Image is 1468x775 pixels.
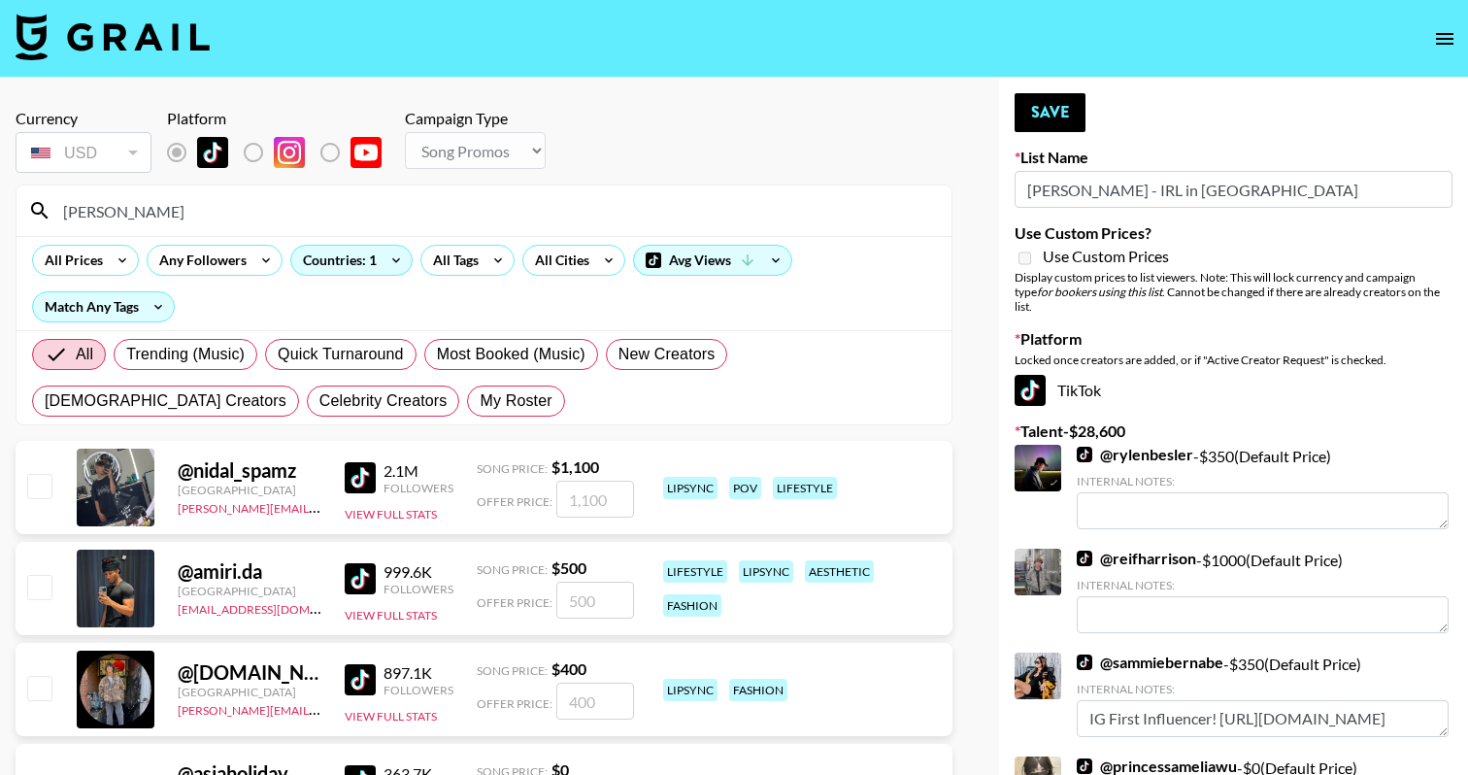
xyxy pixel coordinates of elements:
strong: $ 500 [551,558,586,577]
div: All Cities [523,246,593,275]
div: [GEOGRAPHIC_DATA] [178,685,321,699]
img: TikTok [1015,375,1046,406]
label: List Name [1015,148,1452,167]
button: View Full Stats [345,709,437,724]
div: 897.1K [384,663,453,683]
div: lifestyle [663,560,727,583]
div: Avg Views [634,246,791,275]
div: Display custom prices to list viewers. Note: This will lock currency and campaign type . Cannot b... [1015,270,1452,314]
div: Followers [384,582,453,596]
div: lipsync [663,477,717,499]
div: [GEOGRAPHIC_DATA] [178,483,321,497]
div: fashion [729,679,787,701]
input: 500 [556,582,634,619]
div: Internal Notes: [1077,474,1449,489]
div: fashion [663,594,721,617]
div: Campaign Type [405,109,546,128]
div: - $ 350 (Default Price) [1077,445,1449,529]
span: New Creators [618,343,716,366]
span: Most Booked (Music) [437,343,585,366]
strong: $ 1,100 [551,457,599,476]
div: lifestyle [773,477,837,499]
span: Offer Price: [477,494,552,509]
div: 2.1M [384,461,453,481]
img: TikTok [345,563,376,594]
span: Offer Price: [477,696,552,711]
div: @ nidal_spamz [178,458,321,483]
img: Grail Talent [16,14,210,60]
span: Song Price: [477,461,548,476]
button: Save [1015,93,1085,132]
div: Internal Notes: [1077,578,1449,592]
div: List locked to TikTok. [167,132,397,173]
div: 999.6K [384,562,453,582]
div: Followers [384,683,453,697]
label: Talent - $ 28,600 [1015,421,1452,441]
img: TikTok [345,664,376,695]
img: Instagram [274,137,305,168]
div: Countries: 1 [291,246,412,275]
div: Internal Notes: [1077,682,1449,696]
button: View Full Stats [345,608,437,623]
div: Match Any Tags [33,292,174,321]
div: @ [DOMAIN_NAME] [178,660,321,685]
input: Search by User Name [51,195,940,226]
img: TikTok [1077,551,1092,566]
div: lipsync [663,679,717,701]
span: Offer Price: [477,595,552,610]
img: TikTok [1077,447,1092,462]
span: Song Price: [477,663,548,678]
div: - $ 350 (Default Price) [1077,653,1449,737]
a: [EMAIL_ADDRESS][DOMAIN_NAME] [178,598,373,617]
div: Remove selected talent to change your currency [16,128,151,177]
a: @sammiebernabe [1077,653,1223,672]
span: My Roster [480,389,551,413]
div: Any Followers [148,246,250,275]
span: Celebrity Creators [319,389,448,413]
div: pov [729,477,761,499]
span: Use Custom Prices [1043,247,1169,266]
label: Platform [1015,329,1452,349]
div: Currency [16,109,151,128]
span: Quick Turnaround [278,343,404,366]
div: @ amiri.da [178,559,321,584]
div: [GEOGRAPHIC_DATA] [178,584,321,598]
a: [PERSON_NAME][EMAIL_ADDRESS][DOMAIN_NAME] [178,497,465,516]
div: Followers [384,481,453,495]
a: @rylenbesler [1077,445,1193,464]
img: YouTube [350,137,382,168]
div: Platform [167,109,397,128]
div: All Tags [421,246,483,275]
label: Use Custom Prices? [1015,223,1452,243]
img: TikTok [1077,758,1092,774]
div: TikTok [1015,375,1452,406]
a: @reifharrison [1077,549,1196,568]
div: aesthetic [805,560,874,583]
div: USD [19,136,148,170]
span: [DEMOGRAPHIC_DATA] Creators [45,389,286,413]
img: TikTok [197,137,228,168]
em: for bookers using this list [1037,285,1162,299]
a: [PERSON_NAME][EMAIL_ADDRESS][DOMAIN_NAME] [178,699,465,718]
div: Locked once creators are added, or if "Active Creator Request" is checked. [1015,353,1452,367]
button: View Full Stats [345,507,437,522]
img: TikTok [1077,655,1092,670]
img: TikTok [345,462,376,493]
strong: $ 400 [551,659,586,678]
span: All [76,343,93,366]
input: 400 [556,683,634,720]
div: lipsync [739,560,793,583]
input: 1,100 [556,481,634,518]
span: Trending (Music) [126,343,245,366]
div: - $ 1000 (Default Price) [1077,549,1449,633]
textarea: IG First Influencer! [URL][DOMAIN_NAME] [1077,700,1449,737]
span: Song Price: [477,562,548,577]
div: All Prices [33,246,107,275]
button: open drawer [1425,19,1464,58]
